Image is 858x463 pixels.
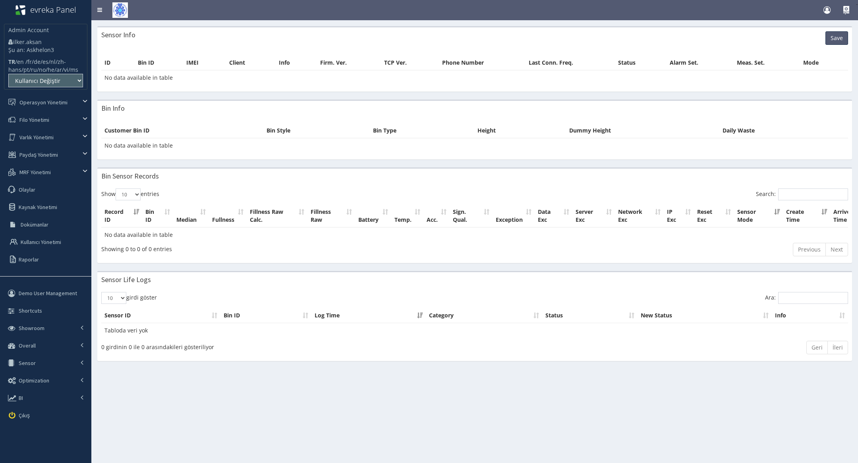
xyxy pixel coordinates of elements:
span: Optimization [19,377,49,384]
th: Create Time: activate to sort column ascending [783,205,830,227]
li: / / / / / / / / / / / / / [8,58,83,74]
th: Daily Waste [719,123,848,138]
a: Dokümanlar [2,216,91,233]
th: Status [615,56,667,70]
b: TR [8,58,15,65]
span: Çıkış [19,412,30,419]
label: Ara: [765,292,848,304]
a: nl [50,58,56,65]
th: Info: artarak sırala [772,308,848,323]
span: Shortcuts [19,307,42,314]
button: Save [825,31,848,45]
select: Showentries [116,188,141,200]
th: Alarm Set. [667,56,734,70]
input: Search: [778,188,848,200]
th: Mode [800,56,848,70]
th: IMEI [183,56,226,70]
th: TCP Ver. [381,56,439,70]
span: Kullanıcı Yönetimi [21,238,61,246]
a: Geri [806,341,828,354]
h3: Sensor Info [101,31,135,38]
th: Fullness: activate to sort column ascending [209,205,247,227]
input: Ara: [778,292,848,304]
a: en [17,58,24,65]
a: Previous [793,243,826,256]
th: Phone Number [439,56,526,70]
th: Fillness Raw: activate to sort column ascending [307,205,355,227]
th: Client [226,56,276,70]
span: MRF Yönetimi [19,169,51,176]
a: ru [31,66,37,73]
a: es [43,58,48,65]
div: Showing 0 to 0 of 0 entries [101,242,406,253]
th: Bin Style [263,123,369,138]
td: No data available in table [101,70,848,85]
th: Log Time: artarak sırala [311,308,426,323]
th: Height [474,123,566,138]
th: Category: artarak sırala [426,308,542,323]
div: 0 girdinin 0 ile 0 arasındakileri gösteriliyor [101,340,406,351]
span: Paydaş Yönetimi [19,151,58,158]
th: Median: activate to sort column ascending [173,205,209,227]
span: Filo Yönetimi [19,116,49,123]
label: girdi göster [101,292,157,304]
th: Bin ID [135,56,183,70]
span: Operasyon Yönetimi [19,99,68,106]
th: Battery: activate to sort column ascending [355,205,391,227]
iframe: JSD widget [854,459,858,463]
span: Overall [19,342,36,349]
span: BI [19,394,23,402]
h3: Bin Sensor Records [101,173,159,180]
a: ms [70,66,78,73]
a: de [34,58,41,65]
th: Fillness Raw Calc.: activate to sort column ascending [247,205,307,227]
span: Raporlar [19,256,39,263]
a: ar [56,66,62,73]
h3: Sensor Life Logs [101,276,151,283]
th: Sensor Mode: activate to sort column ascending [734,205,783,227]
th: Temp.: activate to sort column ascending [391,205,423,227]
th: Firm. Ver. [317,56,381,70]
th: Info [276,56,317,70]
a: fr [27,58,32,65]
a: pt [23,66,29,73]
h3: Bin Info [101,105,125,112]
a: he [48,66,54,73]
th: Acc.: activate to sort column ascending [423,205,450,227]
a: zh-hans [8,58,66,73]
a: Next [825,243,848,256]
td: Tabloda veri yok [101,323,848,338]
label: Show entries [101,188,159,200]
th: Sensor ID: artarak sırala [101,308,220,323]
th: Sign. Qual.: activate to sort column ascending [450,205,493,227]
span: Sensor [19,359,36,367]
th: Reset Exc: activate to sort column ascending [694,205,734,227]
th: Network Exc: activate to sort column ascending [615,205,664,227]
img: evreka_logo_1_HoezNYK_wy30KrO.png [15,5,26,15]
div: Nasıl Kullanırım? [843,6,850,13]
span: Olaylar [19,186,35,193]
th: Bin ID: activate to sort column ascending [142,205,173,227]
a: Raporlar [2,251,91,268]
th: Bin Type [370,123,475,138]
th: Record ID: activate to sort column ascending [101,205,142,227]
th: Customer Bin ID [101,123,263,138]
span: Kaynak Yönetimi [19,204,57,211]
th: Meas. Set. [734,56,800,70]
th: Server Exc: activate to sort column ascending [572,205,615,227]
th: Dummy Height [566,123,719,138]
a: vi [64,66,68,73]
th: Bin ID: artarak sırala [220,308,311,323]
a: no [39,66,46,73]
th: IP Exc: activate to sort column ascending [664,205,694,227]
td: No data available in table [101,138,848,153]
th: Data Exc: activate to sort column ascending [535,205,572,227]
th: Last Conn. Freq. [526,56,615,70]
a: İleri [827,341,848,354]
span: Demo User Management [19,290,77,297]
th: New Status: artarak sırala [638,308,772,323]
th: Exception: activate to sort column ascending [493,205,535,227]
span: Showroom [19,325,44,332]
select: girdi göster [101,292,126,304]
th: Status: artarak sırala [542,308,638,323]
